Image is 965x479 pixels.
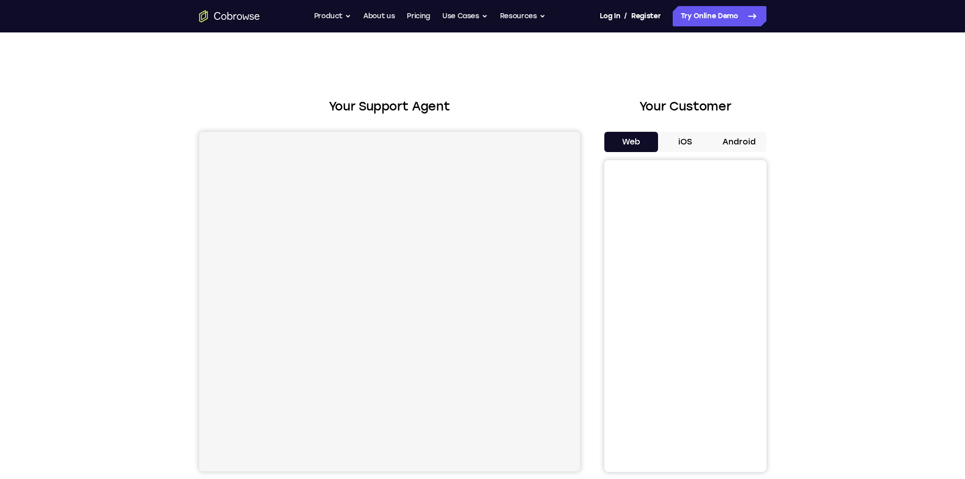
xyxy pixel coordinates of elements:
[199,132,580,471] iframe: Agent
[712,132,766,152] button: Android
[658,132,712,152] button: iOS
[407,6,430,26] a: Pricing
[624,10,627,22] span: /
[673,6,766,26] a: Try Online Demo
[600,6,620,26] a: Log In
[604,97,766,116] h2: Your Customer
[604,132,659,152] button: Web
[363,6,395,26] a: About us
[314,6,352,26] button: Product
[500,6,546,26] button: Resources
[199,97,580,116] h2: Your Support Agent
[631,6,661,26] a: Register
[442,6,488,26] button: Use Cases
[199,10,260,22] a: Go to the home page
